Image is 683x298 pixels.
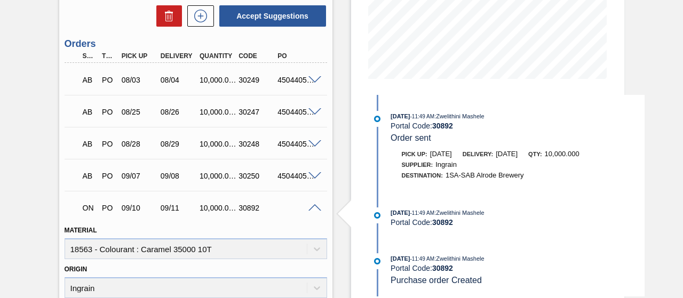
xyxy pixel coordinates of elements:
div: Delete Suggestions [151,5,182,27]
span: Purchase order Created [391,276,482,285]
img: atual [374,212,380,219]
h3: Orders [65,38,327,50]
p: AB [83,108,96,116]
div: Purchase order [99,108,118,116]
div: PO [275,52,317,60]
div: New suggestion [182,5,214,27]
span: [DATE] [391,210,410,216]
span: 10,000.000 [545,150,579,158]
div: 09/08/2025 [158,172,200,180]
div: Portal Code: [391,122,644,130]
div: 10,000.000 [197,172,239,180]
div: 08/25/2025 [119,108,161,116]
span: Delivery: [463,151,493,157]
div: Awaiting Billing [80,68,99,92]
div: Accept Suggestions [214,4,327,28]
div: Purchase order [99,172,118,180]
span: [DATE] [391,255,410,262]
div: Awaiting Billing [80,164,99,188]
div: Awaiting Billing [80,132,99,156]
div: 4504405292 [275,76,317,84]
span: : Zwelithini Mashele [434,255,485,262]
div: Type [99,52,118,60]
div: Negotiating Order [80,196,99,220]
div: 30892 [236,204,278,212]
span: [DATE] [496,150,518,158]
div: 30248 [236,140,278,148]
div: 30247 [236,108,278,116]
div: 30249 [236,76,278,84]
div: 30250 [236,172,278,180]
p: AB [83,172,96,180]
div: Step [80,52,99,60]
div: Purchase order [99,140,118,148]
span: 1SA-SAB Alrode Brewery [446,171,524,179]
div: 08/04/2025 [158,76,200,84]
span: [DATE] [391,113,410,119]
div: 10,000.000 [197,140,239,148]
span: : Zwelithini Mashele [434,113,485,119]
div: Purchase order [99,76,118,84]
label: Origin [65,265,88,273]
span: Ingrain [435,160,457,168]
div: 08/03/2025 [119,76,161,84]
label: Material [65,227,97,234]
div: 4504405290 [275,108,317,116]
strong: 30892 [432,218,453,227]
div: 10,000.000 [197,76,239,84]
div: 4504405291 [275,140,317,148]
strong: 30892 [432,264,453,272]
button: Accept Suggestions [219,5,326,27]
div: 08/28/2025 [119,140,161,148]
div: Quantity [197,52,239,60]
span: Pick up: [402,151,427,157]
div: Portal Code: [391,264,644,272]
div: 10,000.000 [197,108,239,116]
span: [DATE] [430,150,452,158]
div: Purchase order [99,204,118,212]
span: : Zwelithini Mashele [434,210,485,216]
div: Portal Code: [391,218,644,227]
div: 08/26/2025 [158,108,200,116]
p: AB [83,76,96,84]
img: atual [374,258,380,264]
span: Qty: [528,151,542,157]
div: 09/11/2025 [158,204,200,212]
span: Supplier: [402,162,433,168]
div: 4504405293 [275,172,317,180]
span: - 11:49 AM [410,114,435,119]
p: ON [83,204,96,212]
div: Awaiting Billing [80,100,99,124]
span: - 11:49 AM [410,210,435,216]
strong: 30892 [432,122,453,130]
div: 08/29/2025 [158,140,200,148]
div: 10,000.000 [197,204,239,212]
div: Code [236,52,278,60]
span: Destination: [402,172,443,179]
img: atual [374,116,380,122]
div: 09/10/2025 [119,204,161,212]
div: 09/07/2025 [119,172,161,180]
span: - 11:49 AM [410,256,435,262]
div: Pick up [119,52,161,60]
span: Order sent [391,133,431,142]
p: AB [83,140,96,148]
div: Delivery [158,52,200,60]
